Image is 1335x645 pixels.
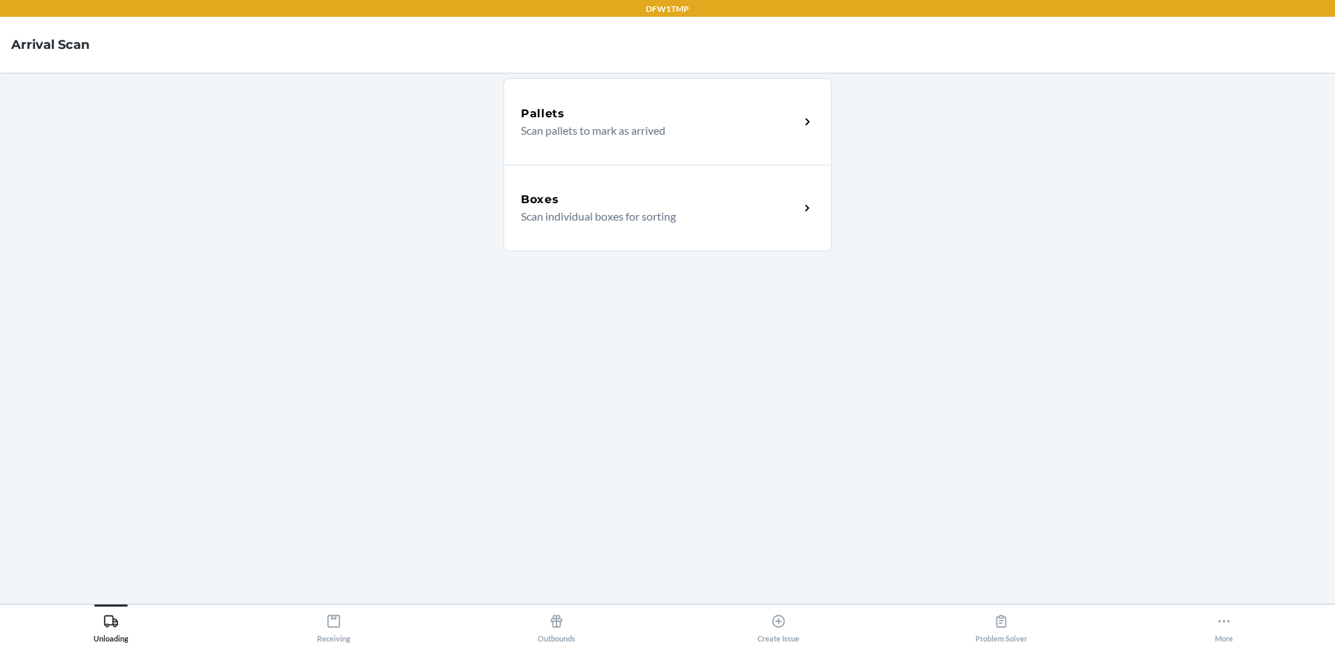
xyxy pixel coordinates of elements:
h5: Boxes [521,191,559,208]
button: Problem Solver [890,605,1113,643]
div: Outbounds [538,608,575,643]
a: BoxesScan individual boxes for sorting [503,165,832,251]
button: Outbounds [445,605,667,643]
div: Problem Solver [975,608,1027,643]
p: DFW1TMP [646,3,689,15]
div: Receiving [317,608,351,643]
button: Create Issue [667,605,890,643]
a: PalletsScan pallets to mark as arrived [503,78,832,165]
p: Scan individual boxes for sorting [521,208,788,225]
div: Create Issue [758,608,799,643]
button: Receiving [223,605,445,643]
button: More [1112,605,1335,643]
h5: Pallets [521,105,565,122]
p: Scan pallets to mark as arrived [521,122,788,139]
h4: Arrival Scan [11,36,89,54]
div: More [1215,608,1233,643]
div: Unloading [94,608,128,643]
